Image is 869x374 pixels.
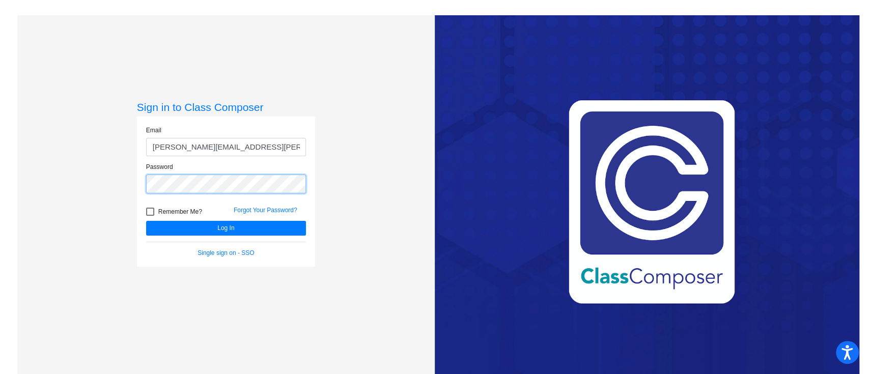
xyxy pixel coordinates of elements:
[198,249,254,256] a: Single sign on - SSO
[158,206,202,218] span: Remember Me?
[146,126,161,135] label: Email
[146,221,306,236] button: Log In
[234,207,297,214] a: Forgot Your Password?
[137,101,315,113] h3: Sign in to Class Composer
[146,162,173,171] label: Password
